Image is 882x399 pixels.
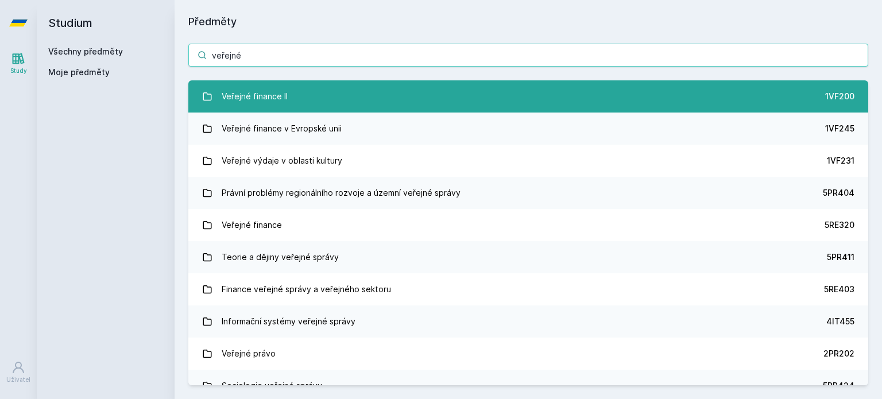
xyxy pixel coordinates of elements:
input: Název nebo ident předmětu… [188,44,868,67]
div: 2PR202 [823,348,854,359]
a: Veřejné finance v Evropské unii 1VF245 [188,113,868,145]
a: Všechny předměty [48,47,123,56]
a: Study [2,46,34,81]
a: Veřejné finance II 1VF200 [188,80,868,113]
a: Finance veřejné správy a veřejného sektoru 5RE403 [188,273,868,305]
div: Teorie a dějiny veřejné správy [222,246,339,269]
div: 5PR424 [823,380,854,392]
div: Sociologie veřejné správy [222,374,322,397]
div: Veřejné výdaje v oblasti kultury [222,149,342,172]
a: Právní problémy regionálního rozvoje a územní veřejné správy 5PR404 [188,177,868,209]
a: Veřejné výdaje v oblasti kultury 1VF231 [188,145,868,177]
a: Uživatel [2,355,34,390]
a: Teorie a dějiny veřejné správy 5PR411 [188,241,868,273]
div: 5PR404 [823,187,854,199]
div: 5RE320 [825,219,854,231]
a: Veřejné právo 2PR202 [188,338,868,370]
div: Finance veřejné správy a veřejného sektoru [222,278,391,301]
span: Moje předměty [48,67,110,78]
div: 1VF245 [825,123,854,134]
a: Informační systémy veřejné správy 4IT455 [188,305,868,338]
div: 4IT455 [826,316,854,327]
div: Veřejné finance [222,214,282,237]
div: 1VF231 [827,155,854,166]
div: 5PR411 [827,251,854,263]
div: 5RE403 [824,284,854,295]
div: Veřejné finance v Evropské unii [222,117,342,140]
h1: Předměty [188,14,868,30]
div: Veřejné finance II [222,85,288,108]
div: Informační systémy veřejné správy [222,310,355,333]
div: Uživatel [6,375,30,384]
div: Veřejné právo [222,342,276,365]
div: Právní problémy regionálního rozvoje a územní veřejné správy [222,181,461,204]
a: Veřejné finance 5RE320 [188,209,868,241]
div: 1VF200 [825,91,854,102]
div: Study [10,67,27,75]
